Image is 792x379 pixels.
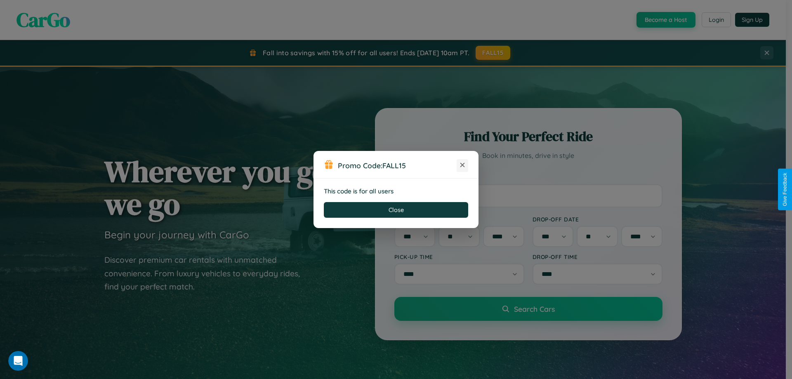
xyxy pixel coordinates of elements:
h3: Promo Code: [338,161,457,170]
button: Close [324,202,468,218]
strong: This code is for all users [324,187,394,195]
div: Give Feedback [782,173,788,206]
b: FALL15 [382,161,406,170]
iframe: Intercom live chat [8,351,28,371]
